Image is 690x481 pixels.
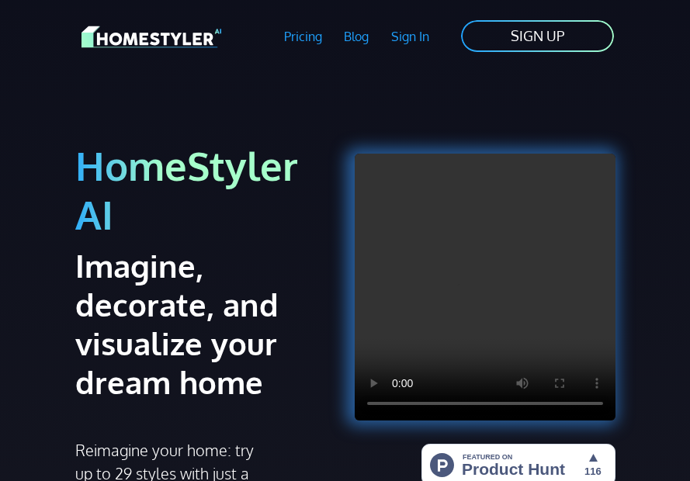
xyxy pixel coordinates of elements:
[380,19,441,54] a: Sign In
[459,19,615,54] a: SIGN UP
[333,19,380,54] a: Blog
[272,19,333,54] a: Pricing
[81,23,221,50] img: HomeStyler AI logo
[75,246,284,401] h2: Imagine, decorate, and visualize your dream home
[75,141,336,240] h1: HomeStyler AI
